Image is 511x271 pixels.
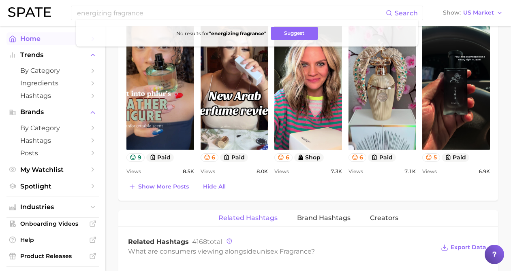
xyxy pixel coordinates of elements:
[192,238,207,246] span: 4168
[6,134,99,147] a: Hashtags
[479,167,490,176] span: 6.9k
[6,64,99,77] a: by Category
[6,163,99,176] a: My Watchlist
[422,167,437,176] span: Views
[6,77,99,89] a: Ingredients
[6,49,99,61] button: Trends
[192,238,222,246] span: total
[6,122,99,134] a: by Category
[20,252,85,260] span: Product Releases
[370,214,398,222] span: Creators
[442,153,470,162] button: paid
[6,180,99,193] a: Spotlight
[20,137,85,144] span: Hashtags
[294,153,324,162] button: shop
[349,167,363,176] span: Views
[20,92,85,100] span: Hashtags
[6,89,99,102] a: Hashtags
[20,182,85,190] span: Spotlight
[257,248,311,255] span: unisex fragrance
[126,153,145,162] button: 9
[422,153,440,162] button: 5
[6,106,99,118] button: Brands
[218,214,278,222] span: Related Hashtags
[439,242,488,253] button: Export Data
[257,167,268,176] span: 8.0k
[220,153,248,162] button: paid
[331,167,342,176] span: 7.3k
[443,11,461,15] span: Show
[76,6,386,20] input: Search here for a brand, industry, or ingredient
[271,27,318,40] button: Suggest
[451,244,486,251] span: Export Data
[8,7,51,17] img: SPATE
[20,166,85,174] span: My Watchlist
[201,153,219,162] button: 6
[6,234,99,246] a: Help
[128,238,189,246] span: Related Hashtags
[183,167,194,176] span: 8.5k
[6,201,99,213] button: Industries
[146,153,174,162] button: paid
[138,183,189,190] span: Show more posts
[209,30,266,36] strong: " energizing fragrance "
[203,183,226,190] span: Hide All
[20,124,85,132] span: by Category
[20,220,85,227] span: Onboarding Videos
[297,214,351,222] span: Brand Hashtags
[395,9,418,17] span: Search
[201,181,228,192] button: Hide All
[6,218,99,230] a: Onboarding Videos
[20,67,85,74] span: by Category
[368,153,396,162] button: paid
[404,167,416,176] span: 7.1k
[20,149,85,157] span: Posts
[349,153,367,162] button: 6
[6,147,99,159] a: Posts
[441,8,505,18] button: ShowUS Market
[176,30,266,36] span: No results for
[20,236,85,243] span: Help
[126,181,191,193] button: Show more posts
[126,167,141,176] span: Views
[20,51,85,59] span: Trends
[20,35,85,42] span: Home
[128,246,435,257] div: What are consumers viewing alongside ?
[20,203,85,211] span: Industries
[201,167,215,176] span: Views
[274,153,293,162] button: 6
[463,11,494,15] span: US Market
[6,32,99,45] a: Home
[20,108,85,116] span: Brands
[20,79,85,87] span: Ingredients
[274,167,289,176] span: Views
[6,250,99,262] a: Product Releases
